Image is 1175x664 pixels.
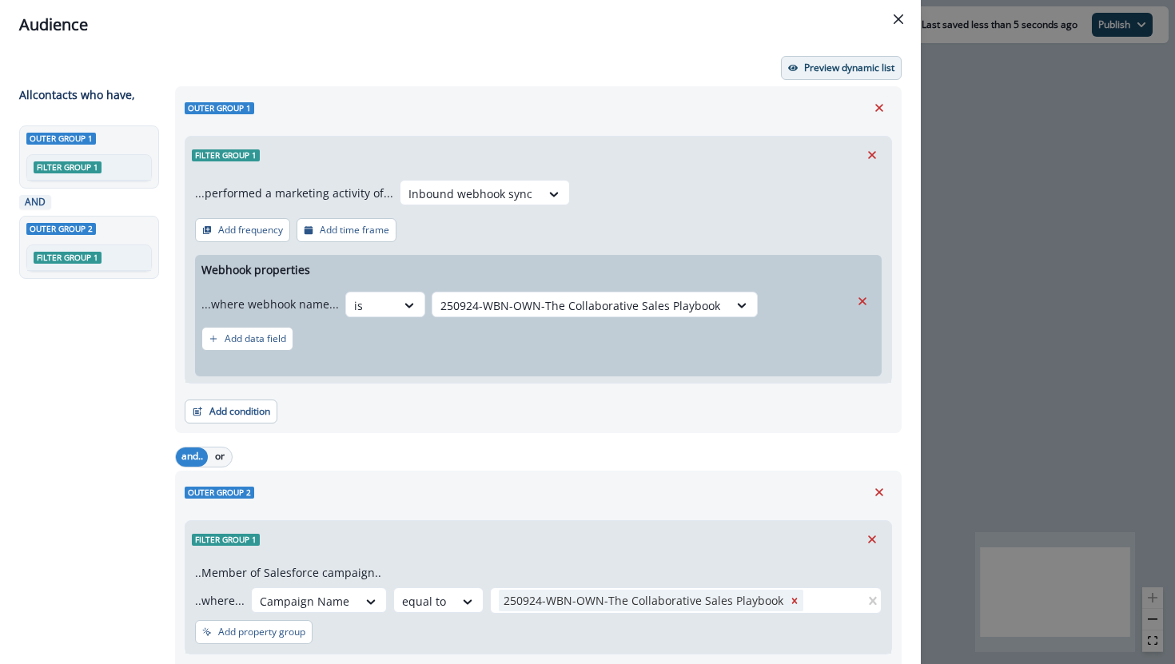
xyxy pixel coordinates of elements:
[499,590,786,611] div: 250924-WBN-OWN-The Collaborative Sales Playbook
[185,487,254,499] span: Outer group 2
[297,218,396,242] button: Add time frame
[218,225,283,236] p: Add frequency
[195,620,313,644] button: Add property group
[176,447,208,467] button: and..
[19,13,902,37] div: Audience
[195,564,381,581] p: ..Member of Salesforce campaign..
[192,534,260,546] span: Filter group 1
[22,195,48,209] p: AND
[208,447,232,467] button: or
[859,143,885,167] button: Remove
[192,149,260,161] span: Filter group 1
[34,252,102,264] span: Filter group 1
[185,400,277,423] button: Add condition
[804,62,894,74] p: Preview dynamic list
[886,6,911,32] button: Close
[218,626,305,638] p: Add property group
[850,289,875,313] button: Remove
[859,527,885,551] button: Remove
[201,327,293,351] button: Add data field
[195,592,245,609] p: ..where...
[320,225,389,236] p: Add time frame
[195,185,393,201] p: ...performed a marketing activity of...
[201,296,339,312] p: ...where webhook name...
[26,223,96,235] span: Outer group 2
[866,480,892,504] button: Remove
[866,96,892,120] button: Remove
[786,590,803,611] div: Remove 250924-WBN-OWN-The Collaborative Sales Playbook
[26,133,96,145] span: Outer group 1
[201,261,310,278] p: Webhook properties
[34,161,102,173] span: Filter group 1
[225,333,286,344] p: Add data field
[185,102,254,114] span: Outer group 1
[19,86,135,103] p: All contact s who have,
[195,218,290,242] button: Add frequency
[781,56,902,80] button: Preview dynamic list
